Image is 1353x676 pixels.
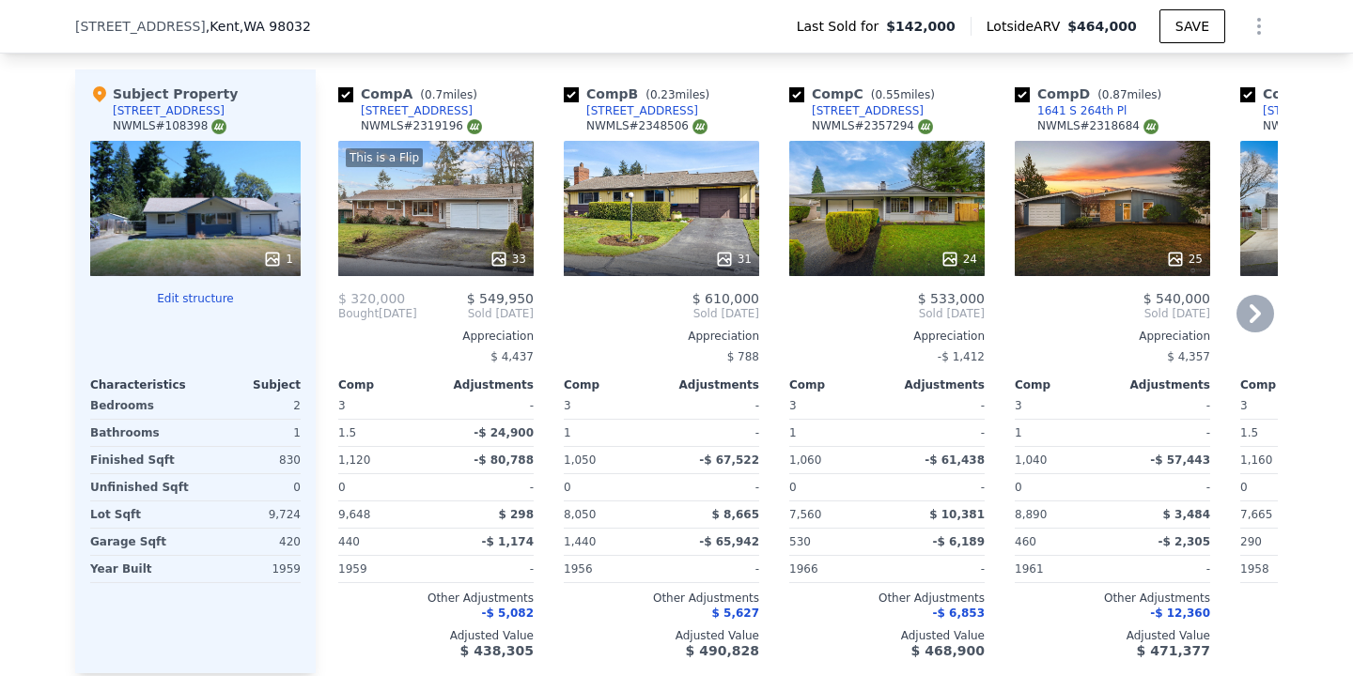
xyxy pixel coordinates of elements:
[90,420,192,446] div: Bathrooms
[891,556,985,582] div: -
[1037,118,1159,134] div: NWMLS # 2318684
[338,556,432,582] div: 1959
[1015,591,1210,606] div: Other Adjustments
[338,306,379,321] span: Bought
[361,118,482,134] div: NWMLS # 2319196
[1240,535,1262,548] span: 290
[460,643,534,658] span: $ 438,305
[90,392,192,419] div: Bedrooms
[812,118,933,134] div: NWMLS # 2357294
[789,399,797,412] span: 3
[474,453,534,467] span: -$ 80,788
[863,88,942,101] span: ( miles)
[564,306,759,321] span: Sold [DATE]
[727,350,759,363] span: $ 788
[1102,88,1127,101] span: 0.87
[789,535,811,548] span: 530
[1112,377,1210,392] div: Adjustments
[338,508,370,521] span: 9,648
[650,88,676,101] span: 0.23
[1240,453,1272,467] span: 1,160
[1015,399,1022,412] span: 3
[1015,103,1127,118] a: 1641 S 264th Pl
[789,329,985,344] div: Appreciation
[933,607,985,620] span: -$ 6,853
[933,535,985,548] span: -$ 6,189
[638,88,717,101] span: ( miles)
[1167,350,1210,363] span: $ 4,357
[564,481,571,494] span: 0
[113,118,226,134] div: NWMLS # 108398
[665,556,759,582] div: -
[338,453,370,467] span: 1,120
[938,350,985,363] span: -$ 1,412
[1240,556,1334,582] div: 1958
[1090,88,1169,101] span: ( miles)
[715,250,752,269] div: 31
[90,447,192,473] div: Finished Sqft
[113,103,225,118] div: [STREET_ADDRESS]
[206,17,311,36] span: , Kent
[887,377,985,392] div: Adjustments
[789,306,985,321] span: Sold [DATE]
[665,392,759,419] div: -
[199,447,301,473] div: 830
[987,17,1067,36] span: Lotside ARV
[564,508,596,521] span: 8,050
[564,377,661,392] div: Comp
[1137,643,1210,658] span: $ 471,377
[789,103,924,118] a: [STREET_ADDRESS]
[661,377,759,392] div: Adjustments
[90,84,238,103] div: Subject Property
[891,420,985,446] div: -
[498,508,534,521] span: $ 298
[875,88,900,101] span: 0.55
[789,453,821,467] span: 1,060
[665,474,759,500] div: -
[436,377,534,392] div: Adjustments
[338,377,436,392] div: Comp
[564,591,759,606] div: Other Adjustments
[1116,556,1210,582] div: -
[338,329,534,344] div: Appreciation
[1159,535,1210,548] span: -$ 2,305
[338,306,417,321] div: [DATE]
[699,453,759,467] span: -$ 67,522
[941,250,977,269] div: 24
[789,556,883,582] div: 1966
[338,628,534,643] div: Adjusted Value
[199,529,301,555] div: 420
[797,17,887,36] span: Last Sold for
[1015,420,1109,446] div: 1
[564,103,698,118] a: [STREET_ADDRESS]
[1240,508,1272,521] span: 7,665
[1143,291,1210,306] span: $ 540,000
[90,291,301,306] button: Edit structure
[1163,508,1210,521] span: $ 3,484
[789,508,821,521] span: 7,560
[812,103,924,118] div: [STREET_ADDRESS]
[1037,103,1127,118] div: 1641 S 264th Pl
[1159,9,1225,43] button: SAVE
[1240,399,1248,412] span: 3
[586,118,708,134] div: NWMLS # 2348506
[1015,628,1210,643] div: Adjusted Value
[564,420,658,446] div: 1
[467,119,482,134] img: NWMLS Logo
[482,607,534,620] span: -$ 5,082
[338,535,360,548] span: 440
[1015,508,1047,521] span: 8,890
[425,88,443,101] span: 0.7
[699,535,759,548] span: -$ 65,942
[474,426,534,439] span: -$ 24,900
[90,529,192,555] div: Garage Sqft
[564,535,596,548] span: 1,440
[564,329,759,344] div: Appreciation
[346,148,423,167] div: This is a Flip
[692,291,759,306] span: $ 610,000
[1240,481,1248,494] span: 0
[75,17,206,36] span: [STREET_ADDRESS]
[90,474,192,500] div: Unfinished Sqft
[490,250,526,269] div: 33
[195,377,301,392] div: Subject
